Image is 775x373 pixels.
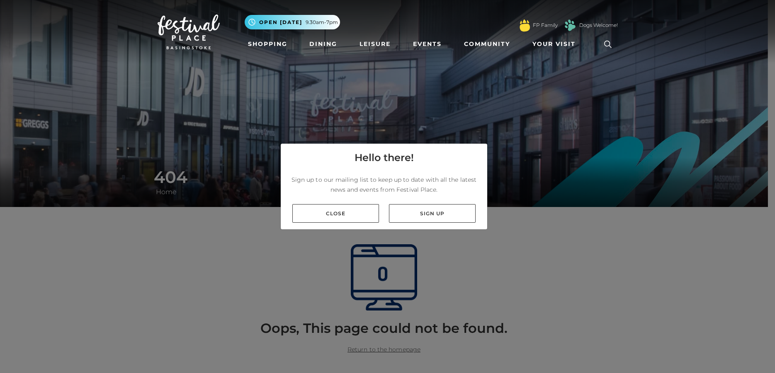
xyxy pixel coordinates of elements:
[287,175,481,195] p: Sign up to our mailing list to keep up to date with all the latest news and events from Festival ...
[410,36,445,52] a: Events
[245,36,291,52] a: Shopping
[158,14,220,49] img: Festival Place Logo
[259,19,302,26] span: Open [DATE]
[532,40,576,48] span: Your Visit
[292,204,379,223] a: Close
[355,150,414,165] h4: Hello there!
[579,22,618,29] a: Dogs Welcome!
[389,204,476,223] a: Sign up
[356,36,394,52] a: Leisure
[245,15,340,29] button: Open [DATE] 9.30am-7pm
[461,36,513,52] a: Community
[306,36,340,52] a: Dining
[306,19,338,26] span: 9.30am-7pm
[533,22,558,29] a: FP Family
[529,36,583,52] a: Your Visit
